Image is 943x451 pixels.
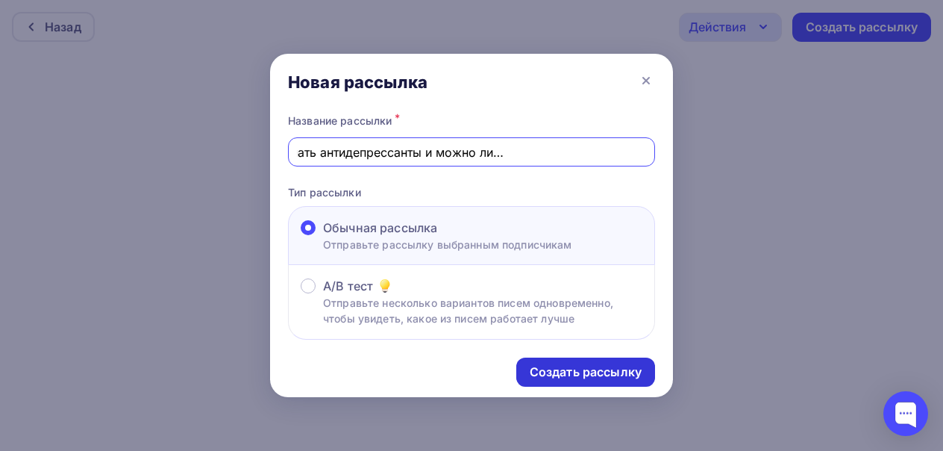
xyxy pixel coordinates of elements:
[288,111,655,131] div: Название рассылки
[323,295,642,326] p: Отправьте несколько вариантов писем одновременно, чтобы увидеть, какое из писем работает лучше
[288,184,655,200] p: Тип рассылки
[323,237,572,252] p: Отправьте рассылку выбранным подписчикам
[530,364,642,381] div: Создать рассылку
[323,277,373,295] span: A/B тест
[323,219,437,237] span: Обычная рассылка
[297,143,647,161] input: Придумайте название рассылки
[288,72,427,93] div: Новая рассылка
